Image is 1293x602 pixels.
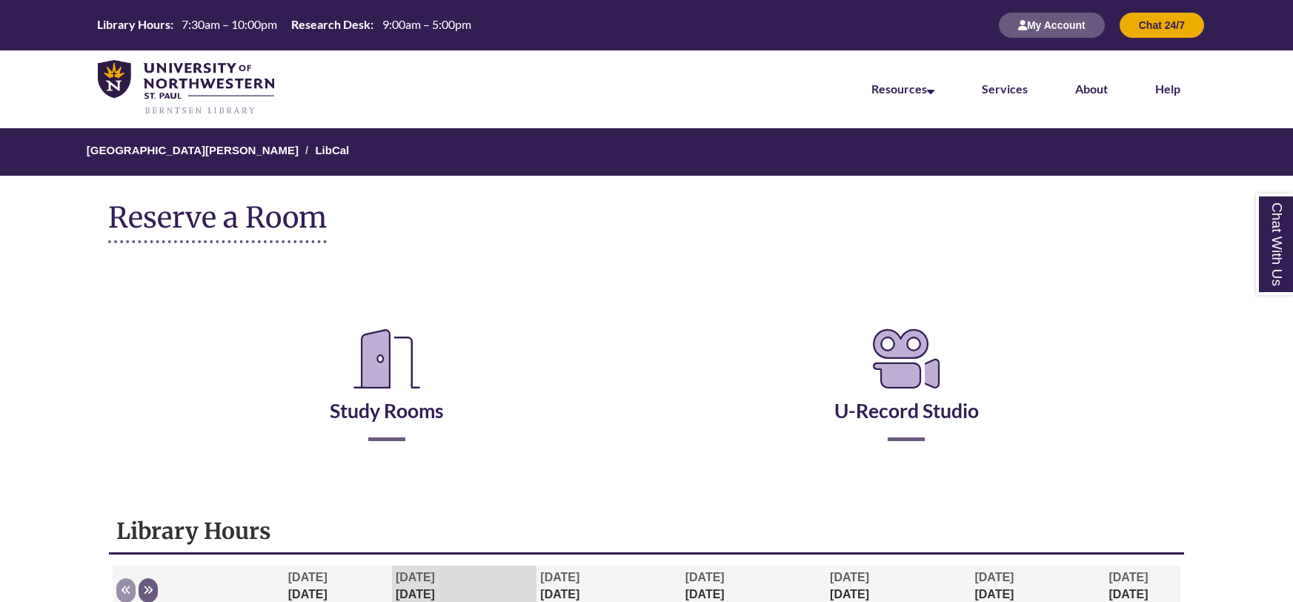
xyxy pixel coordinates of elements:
[116,517,1177,545] h1: Library Hours
[1075,82,1108,96] a: About
[108,202,327,243] h1: Reserve a Room
[87,144,299,156] a: [GEOGRAPHIC_DATA][PERSON_NAME]
[396,571,435,583] span: [DATE]
[91,16,176,33] th: Library Hours:
[1120,19,1204,31] a: Chat 24/7
[108,280,1185,485] div: Reserve a Room
[999,13,1105,38] button: My Account
[182,17,277,31] span: 7:30am – 10:00pm
[685,571,725,583] span: [DATE]
[330,362,444,423] a: Study Rooms
[285,16,376,33] th: Research Desk:
[91,16,476,34] a: Hours Today
[288,571,328,583] span: [DATE]
[871,82,934,96] a: Resources
[382,17,471,31] span: 9:00am – 5:00pm
[999,19,1105,31] a: My Account
[982,82,1028,96] a: Services
[91,16,476,33] table: Hours Today
[1155,82,1180,96] a: Help
[108,128,1185,176] nav: Breadcrumb
[830,571,869,583] span: [DATE]
[974,571,1014,583] span: [DATE]
[98,60,274,116] img: UNWSP Library Logo
[315,144,349,156] a: LibCal
[1120,13,1204,38] button: Chat 24/7
[834,362,979,423] a: U-Record Studio
[1108,571,1148,583] span: [DATE]
[540,571,579,583] span: [DATE]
